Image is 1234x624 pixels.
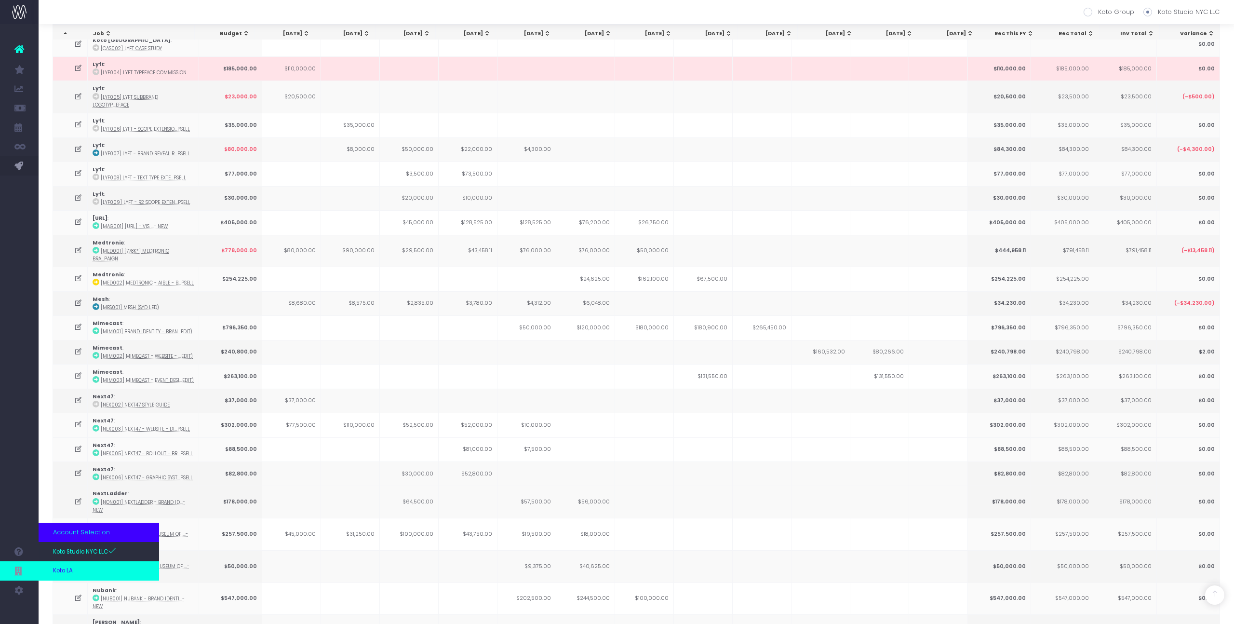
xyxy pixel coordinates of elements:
td: : [88,235,199,267]
strong: Nubank [93,587,116,594]
td: $131,550.00 [850,364,909,388]
td: $45,000.00 [380,210,439,234]
td: $30,000.00 [380,461,439,486]
td: $73,500.00 [439,162,497,186]
td: $178,000.00 [1031,486,1094,518]
strong: [URL] [93,215,107,222]
td: : [88,186,199,210]
td: $160,532.00 [791,340,850,364]
td: $302,000.00 [1094,413,1157,437]
td: $81,000.00 [439,437,497,461]
td: $100,000.00 [615,583,674,615]
td: $35,000.00 [321,113,380,137]
abbr: [MIM001] Brand Identity - Brand - New (Nick Edit) [101,328,192,335]
td: $202,500.00 [497,583,556,615]
td: $52,800.00 [439,461,497,486]
td: $0.00 [1157,56,1220,81]
div: [DATE] [927,30,973,38]
td: $84,300.00 [1094,137,1157,162]
td: $76,000.00 [556,235,615,267]
td: $67,500.00 [674,267,733,291]
td: $120,000.00 [556,315,615,339]
td: $791,458.11 [1094,235,1157,267]
td: $180,900.00 [674,315,733,339]
td: $37,000.00 [1031,389,1094,413]
td: $64,500.00 [380,486,439,518]
td: $30,000.00 [1094,186,1157,210]
td: $77,000.00 [1094,162,1157,186]
td: $444,958.11 [968,235,1031,267]
div: Inv Total [1108,30,1154,38]
th: : activate to sort column descending [53,25,84,43]
td: $77,000.00 [968,162,1031,186]
td: $77,500.00 [262,413,321,437]
td: $263,100.00 [199,364,262,388]
td: $26,750.00 [615,210,674,234]
td: $240,798.00 [1031,340,1094,364]
img: images/default_profile_image.png [12,605,27,619]
label: Koto Group [1084,7,1134,17]
th: Inv Total: activate to sort column ascending [1100,25,1160,43]
td: $52,000.00 [439,413,497,437]
td: $257,500.00 [968,518,1031,550]
td: $50,000.00 [615,235,674,267]
strong: Lyft [93,85,104,92]
td: $257,500.00 [1094,518,1157,550]
td: : [88,81,199,113]
td: $0.00 [1157,518,1220,550]
td: $50,000.00 [380,137,439,162]
td: $76,200.00 [556,210,615,234]
td: $76,000.00 [497,235,556,267]
div: Rec Total [1048,30,1094,38]
td: $0.00 [1157,186,1220,210]
td: $22,000.00 [439,137,497,162]
td: $0.00 [1157,210,1220,234]
td: $0.00 [1157,550,1220,583]
div: [DATE] [626,30,672,38]
th: Aug 25: activate to sort column ascending [496,25,556,43]
td: $0.00 [1157,583,1220,615]
a: Koto LA [39,561,159,581]
abbr: [MES001] Mesh (SYD led) [101,304,159,311]
td: $35,000.00 [1031,113,1094,137]
strong: Lyft [93,117,104,124]
td: : [88,162,199,186]
td: $20,500.00 [968,81,1031,113]
td: : [88,413,199,437]
div: [DATE] [264,30,310,38]
td: $35,000.00 [968,113,1031,137]
td: : [88,364,199,388]
td: $796,350.00 [1094,315,1157,339]
td: $82,800.00 [1094,461,1157,486]
span: Koto Studio NYC LLC [53,547,116,556]
th: Rec This FY: activate to sort column ascending [979,25,1039,43]
label: Koto Studio NYC LLC [1143,7,1220,17]
abbr: [LYF005] Lyft Subbrand Logotype Custom Typeface [93,94,158,108]
td: $50,000.00 [497,315,556,339]
td: $0.00 [1157,113,1220,137]
td: : [88,137,199,162]
td: $244,500.00 [556,583,615,615]
th: Apr 25: activate to sort column ascending [255,25,315,43]
td: $37,000.00 [199,389,262,413]
td: $302,000.00 [199,413,262,437]
td: $405,000.00 [968,210,1031,234]
th: May 25: activate to sort column ascending [315,25,376,43]
td: $0.00 [1157,461,1220,486]
td: $405,000.00 [199,210,262,234]
strong: Next47 [93,442,114,449]
td: $263,100.00 [1031,364,1094,388]
td: $43,750.00 [439,518,497,550]
th: Mar 26: activate to sort column ascending [918,25,979,43]
strong: Medtronic [93,239,124,246]
strong: Mesh [93,296,109,303]
strong: Mimecast [93,368,122,376]
td: $178,000.00 [1094,486,1157,518]
td: $88,500.00 [1031,437,1094,461]
div: Rec This FY [988,30,1034,38]
strong: Mimecast [93,320,122,327]
th: Budget: activate to sort column ascending [195,25,255,43]
td: $405,000.00 [1094,210,1157,234]
td: $547,000.00 [968,583,1031,615]
td: $302,000.00 [1031,413,1094,437]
